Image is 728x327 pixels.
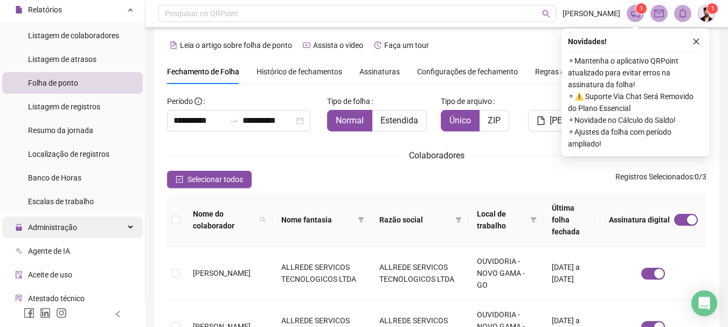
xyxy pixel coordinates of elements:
[358,217,364,223] span: filter
[379,214,451,226] span: Razão social
[281,214,353,226] span: Nome fantasia
[28,247,70,255] span: Agente de IA
[28,294,85,303] span: Atestado técnico
[336,115,364,126] span: Normal
[28,197,94,206] span: Escalas de trabalho
[15,271,23,279] span: audit
[374,41,382,49] span: history
[230,116,238,125] span: swap-right
[609,214,670,226] span: Assinatura digital
[384,41,429,50] span: Faça um tour
[256,67,342,76] span: Histórico de fechamentos
[630,9,640,18] span: notification
[193,208,255,232] span: Nome do colaborador
[528,206,539,234] span: filter
[550,114,614,127] span: [PERSON_NAME]
[28,31,119,40] span: Listagem de colaboradores
[28,55,96,64] span: Listagem de atrasos
[409,150,464,161] span: Colaboradores
[640,5,643,12] span: 1
[563,8,620,19] span: [PERSON_NAME]
[15,6,23,13] span: file
[15,224,23,231] span: lock
[711,5,715,12] span: 1
[273,247,370,300] td: ALLREDE SERVICOS TECNOLOGICOS LTDA
[528,110,623,131] button: [PERSON_NAME]
[468,247,543,300] td: OUVIDORIA - NOVO GAMA - GO
[692,38,700,45] span: close
[449,115,471,126] span: Único
[28,223,77,232] span: Administração
[114,310,122,318] span: left
[180,41,292,50] span: Leia o artigo sobre folha de ponto
[167,171,252,188] button: Selecionar todos
[193,269,251,277] span: [PERSON_NAME]
[176,176,183,183] span: check-square
[568,114,703,126] span: ⚬ Novidade no Cálculo do Saldo!
[313,41,363,50] span: Assista o vídeo
[543,247,600,300] td: [DATE] a [DATE]
[195,98,202,105] span: info-circle
[28,102,100,111] span: Listagem de registros
[230,116,238,125] span: to
[568,36,607,47] span: Novidades !
[568,55,703,91] span: ⚬ Mantenha o aplicativo QRPoint atualizado para evitar erros na assinatura da folha!
[707,3,718,14] sup: Atualize o seu contato no menu Meus Dados
[170,41,177,49] span: file-text
[167,67,239,76] span: Fechamento de Folha
[568,91,703,114] span: ⚬ ⚠️ Suporte Via Chat Será Removido do Plano Essencial
[654,9,664,18] span: mail
[488,115,501,126] span: ZIP
[15,295,23,302] span: solution
[535,68,592,75] span: Regras alteradas
[455,217,462,223] span: filter
[260,217,266,223] span: search
[28,150,109,158] span: Localização de registros
[568,126,703,150] span: ⚬ Ajustes da folha com período ampliado!
[303,41,310,49] span: youtube
[56,308,67,318] span: instagram
[543,193,600,247] th: Última folha fechada
[327,95,370,107] span: Tipo de folha
[167,97,193,106] span: Período
[258,206,268,234] span: search
[453,212,464,228] span: filter
[28,79,78,87] span: Folha de ponto
[380,115,418,126] span: Estendida
[477,208,526,232] span: Local de trabalho
[28,5,62,14] span: Relatórios
[28,173,81,182] span: Banco de Horas
[542,10,550,18] span: search
[359,68,400,75] span: Assinaturas
[615,172,693,181] span: Registros Selecionados
[40,308,51,318] span: linkedin
[28,126,93,135] span: Resumo da jornada
[636,3,647,14] sup: 1
[441,95,492,107] span: Tipo de arquivo
[24,308,34,318] span: facebook
[28,270,72,279] span: Aceite de uso
[691,290,717,316] div: Open Intercom Messenger
[188,173,243,185] span: Selecionar todos
[537,116,545,125] span: file
[356,212,366,228] span: filter
[698,5,715,22] img: 92130
[371,247,468,300] td: ALLREDE SERVICOS TECNOLOGICOS LTDA
[678,9,688,18] span: bell
[417,68,518,75] span: Configurações de fechamento
[615,171,706,188] span: : 0 / 3
[530,217,537,223] span: filter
